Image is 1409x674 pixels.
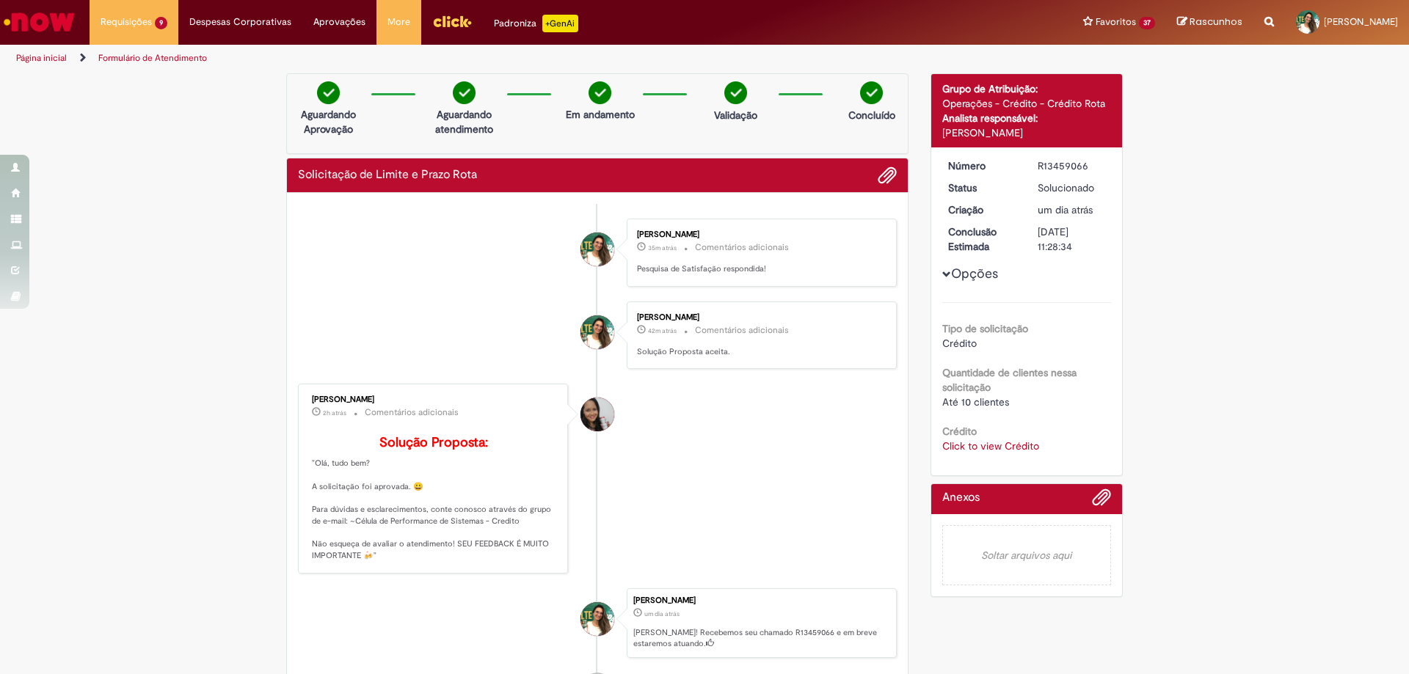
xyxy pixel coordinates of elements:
div: Mariah Marques Da Costa [580,232,614,266]
p: Concluído [848,108,895,122]
p: Em andamento [566,107,635,122]
dt: Número [937,158,1027,173]
div: [PERSON_NAME] [942,125,1112,140]
b: Quantidade de clientes nessa solicitação [942,366,1077,394]
div: Analista responsável: [942,111,1112,125]
p: Pesquisa de Satisfação respondida! [637,263,881,275]
span: Favoritos [1096,15,1136,29]
div: Mariah Marques Da Costa [580,602,614,636]
img: check-circle-green.png [453,81,476,104]
time: 28/08/2025 16:17:42 [644,609,680,618]
b: Crédito [942,425,977,438]
span: Despesas Corporativas [189,15,291,29]
small: Comentários adicionais [695,324,789,337]
p: [PERSON_NAME]! Recebemos seu chamado R13459066 e em breve estaremos atuando. [633,627,889,650]
img: check-circle-green.png [724,81,747,104]
small: Comentários adicionais [695,241,789,254]
img: check-circle-green.png [860,81,883,104]
span: Rascunhos [1190,15,1242,29]
div: Mariah Marques Da Costa [580,315,614,349]
p: Aguardando Aprovação [293,107,364,136]
p: Solução Proposta aceita. [637,346,881,358]
span: 42m atrás [648,326,677,335]
a: Rascunhos [1177,15,1242,29]
p: "Olá, tudo bem? A solicitação foi aprovada. 😀 Para dúvidas e esclarecimentos, conte conosco atrav... [312,436,556,561]
img: click_logo_yellow_360x200.png [432,10,472,32]
button: Adicionar anexos [1092,488,1111,514]
time: 28/08/2025 16:17:42 [1038,203,1093,216]
span: 35m atrás [648,243,677,252]
b: Solução Proposta: [379,434,488,451]
h2: Anexos [942,491,980,505]
img: ServiceNow [1,7,77,37]
div: [PERSON_NAME] [637,313,881,322]
div: [DATE] 11:28:34 [1038,224,1106,254]
img: check-circle-green.png [589,81,611,104]
div: [PERSON_NAME] [633,596,889,605]
dt: Status [937,180,1027,195]
div: Operações - Crédito - Crédito Rota [942,96,1112,111]
ul: Trilhas de página [11,45,928,72]
h2: Solicitação de Limite e Prazo Rota Histórico de tíquete [298,169,477,182]
time: 29/08/2025 16:59:24 [648,326,677,335]
span: Requisições [101,15,152,29]
div: Solucionado [1038,180,1106,195]
div: [PERSON_NAME] [637,230,881,239]
span: More [387,15,410,29]
img: check-circle-green.png [317,81,340,104]
a: Formulário de Atendimento [98,52,207,64]
div: Padroniza [494,15,578,32]
button: Adicionar anexos [878,166,897,185]
div: Grupo de Atribuição: [942,81,1112,96]
div: R13459066 [1038,158,1106,173]
span: 37 [1139,17,1155,29]
b: Tipo de solicitação [942,322,1028,335]
span: Aprovações [313,15,365,29]
span: um dia atrás [644,609,680,618]
p: +GenAi [542,15,578,32]
li: Mariah Marques Da Costa [298,588,897,659]
span: Crédito [942,337,977,350]
dt: Criação [937,202,1027,217]
span: 2h atrás [323,409,346,417]
a: Página inicial [16,52,67,64]
a: Click to view Crédito [942,439,1039,453]
dt: Conclusão Estimada [937,224,1027,254]
p: Aguardando atendimento [429,107,500,136]
p: Validação [714,108,757,122]
time: 29/08/2025 17:05:54 [648,243,677,252]
span: 9 [155,17,167,29]
time: 29/08/2025 15:48:36 [323,409,346,417]
em: Soltar arquivos aqui [942,525,1112,585]
div: 28/08/2025 16:17:42 [1038,202,1106,217]
span: Até 10 clientes [942,395,1009,409]
div: Valeria Maria Da Conceicao [580,398,614,431]
small: Comentários adicionais [365,406,459,419]
span: um dia atrás [1038,203,1093,216]
div: [PERSON_NAME] [312,395,556,404]
span: [PERSON_NAME] [1324,15,1398,28]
